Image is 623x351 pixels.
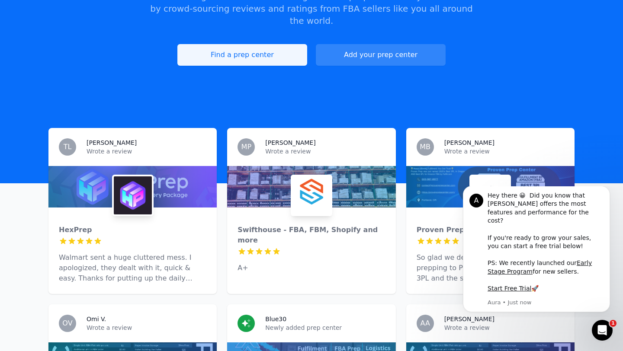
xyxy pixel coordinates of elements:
[81,99,89,105] b: 🚀
[444,147,564,156] p: Wrote a review
[265,323,385,332] p: Newly added prep center
[38,5,154,111] div: Message content
[59,225,206,235] div: HexPrep
[64,144,72,150] span: TL
[444,138,495,147] h3: [PERSON_NAME]
[444,315,495,323] h3: [PERSON_NAME]
[114,176,152,214] img: HexPrep
[292,176,331,214] img: Swifthouse - FBA, FBM, Shopify and more
[48,128,217,294] a: TL[PERSON_NAME]Wrote a reviewHexPrepHexPrepWalmart sent a huge cluttered mess. I apologized, they...
[417,225,564,235] div: Proven Prep
[177,44,307,66] a: Find a prep center
[87,147,206,156] p: Wrote a review
[265,315,286,323] h3: Blue30
[238,263,385,273] p: A+
[87,323,206,332] p: Wrote a review
[316,44,446,66] a: Add your prep center
[265,147,385,156] p: Wrote a review
[87,315,106,323] h3: Omi V.
[420,144,430,150] span: MB
[19,7,33,21] div: Profile image for Aura
[406,128,575,294] a: MB[PERSON_NAME]Wrote a reviewProven PrepProven PrepSo glad we decided to outsource our prepping t...
[420,320,430,327] span: AA
[471,176,509,214] img: Proven Prep
[59,252,206,284] p: Walmart sent a huge cluttered mess. I apologized, they dealt with it, quick & easy. Thanks for pu...
[38,112,154,120] p: Message from Aura, sent Just now
[417,252,564,284] p: So glad we decided to outsource our prepping to Proven Prep. It is an amazing 3PL and the staff i...
[592,320,613,341] iframe: Intercom live chat
[610,320,617,327] span: 1
[241,144,251,150] span: MP
[227,128,395,294] a: MP[PERSON_NAME]Wrote a reviewSwifthouse - FBA, FBM, Shopify and moreSwifthouse - FBA, FBM, Shopif...
[238,225,385,246] div: Swifthouse - FBA, FBM, Shopify and more
[38,99,81,105] a: Start Free Trial
[38,5,154,107] div: Hey there 😀 Did you know that [PERSON_NAME] offers the most features and performance for the cost...
[444,323,564,332] p: Wrote a review
[87,138,137,147] h3: [PERSON_NAME]
[265,138,315,147] h3: [PERSON_NAME]
[62,320,72,327] span: OV
[450,186,623,317] iframe: Intercom notifications message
